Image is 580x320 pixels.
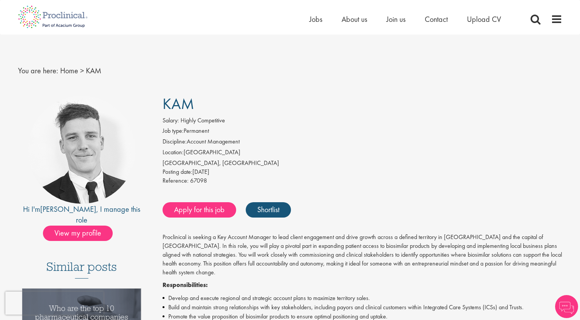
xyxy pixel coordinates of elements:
[163,159,562,168] div: [GEOGRAPHIC_DATA], [GEOGRAPHIC_DATA]
[163,94,194,114] span: KAM
[163,137,562,148] li: Account Management
[309,14,322,24] a: Jobs
[18,204,146,226] div: Hi I'm , I manage this role
[28,96,136,204] img: imeage of recruiter Nicolas Daniel
[163,127,184,135] label: Job type:
[163,176,189,185] label: Reference:
[46,260,117,279] h3: Similar posts
[163,137,187,146] label: Discipline:
[80,66,84,76] span: >
[190,176,207,185] span: 67098
[163,233,562,277] p: Proclinical is seeking a Key Account Manager to lead client engagement and drive growth across a ...
[181,116,225,124] span: Highly Competitive
[5,292,104,315] iframe: reCAPTCHA
[163,116,179,125] label: Salary:
[163,281,208,289] strong: Responsibilities:
[163,202,236,218] a: Apply for this job
[43,226,113,241] span: View my profile
[386,14,406,24] a: Join us
[342,14,367,24] a: About us
[163,294,562,303] li: Develop and execute regional and strategic account plans to maximize territory sales.
[40,204,96,214] a: [PERSON_NAME]
[246,202,291,218] a: Shortlist
[163,127,562,137] li: Permanent
[163,148,562,159] li: [GEOGRAPHIC_DATA]
[86,66,101,76] span: KAM
[60,66,78,76] a: breadcrumb link
[555,295,578,318] img: Chatbot
[163,168,192,176] span: Posting date:
[43,227,120,237] a: View my profile
[425,14,448,24] a: Contact
[163,303,562,312] li: Build and maintain strong relationships with key stakeholders, including payors and clinical cust...
[163,168,562,176] div: [DATE]
[18,66,58,76] span: You are here:
[163,148,184,157] label: Location:
[467,14,501,24] a: Upload CV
